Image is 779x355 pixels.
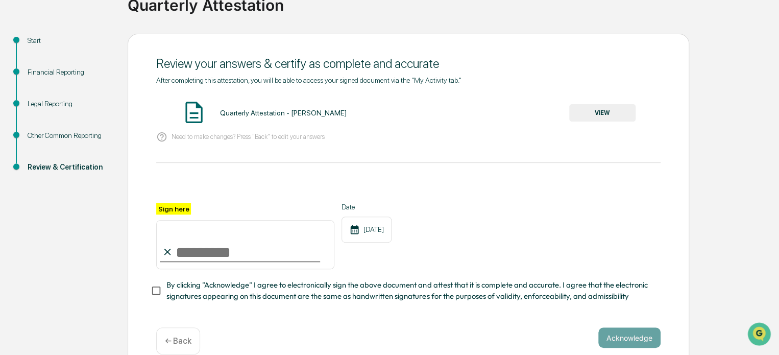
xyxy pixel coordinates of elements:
label: Sign here [156,203,191,215]
iframe: Open customer support [746,321,774,349]
div: Start [28,35,111,46]
button: VIEW [569,104,636,122]
button: Acknowledge [598,327,661,348]
p: How can we help? [10,21,186,38]
span: After completing this attestation, you will be able to access your signed document via the "My Ac... [156,76,461,84]
div: Start new chat [35,78,167,88]
div: [DATE] [342,217,392,243]
a: Powered byPylon [72,173,124,181]
a: 🖐️Preclearance [6,125,70,143]
div: Other Common Reporting [28,130,111,141]
div: We're available if you need us! [35,88,129,97]
div: Quarterly Attestation - [PERSON_NAME] [220,109,346,117]
div: Legal Reporting [28,99,111,109]
p: Need to make changes? Press "Back" to edit your answers [172,133,325,140]
img: 1746055101610-c473b297-6a78-478c-a979-82029cc54cd1 [10,78,29,97]
span: By clicking "Acknowledge" I agree to electronically sign the above document and attest that it is... [166,279,652,302]
span: Attestations [84,129,127,139]
div: Review & Certification [28,162,111,173]
a: 🔎Data Lookup [6,144,68,162]
a: 🗄️Attestations [70,125,131,143]
div: 🖐️ [10,130,18,138]
div: 🗄️ [74,130,82,138]
div: Review your answers & certify as complete and accurate [156,56,661,71]
img: Document Icon [181,100,207,125]
button: Start new chat [174,81,186,93]
div: Financial Reporting [28,67,111,78]
p: ← Back [165,336,191,346]
span: Data Lookup [20,148,64,158]
span: Preclearance [20,129,66,139]
span: Pylon [102,173,124,181]
label: Date [342,203,392,211]
div: 🔎 [10,149,18,157]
